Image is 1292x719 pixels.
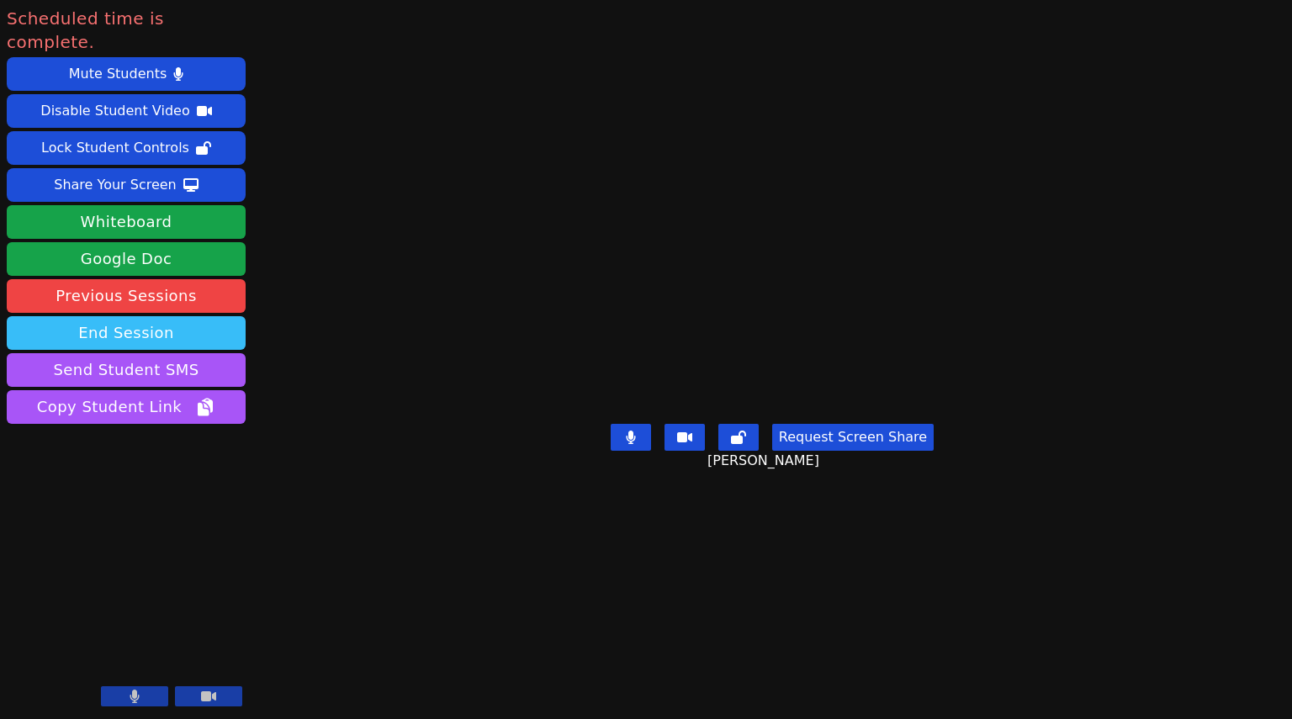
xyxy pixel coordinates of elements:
button: Request Screen Share [772,424,934,451]
div: Share Your Screen [54,172,177,198]
div: Lock Student Controls [41,135,189,161]
button: Disable Student Video [7,94,246,128]
a: Previous Sessions [7,279,246,313]
button: Copy Student Link [7,390,246,424]
div: Disable Student Video [40,98,189,124]
span: [PERSON_NAME] [707,451,823,471]
button: End Session [7,316,246,350]
button: Send Student SMS [7,353,246,387]
button: Whiteboard [7,205,246,239]
span: Copy Student Link [37,395,215,419]
a: Google Doc [7,242,246,276]
button: Lock Student Controls [7,131,246,165]
span: Scheduled time is complete. [7,7,246,54]
div: Mute Students [69,61,167,87]
button: Share Your Screen [7,168,246,202]
button: Mute Students [7,57,246,91]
